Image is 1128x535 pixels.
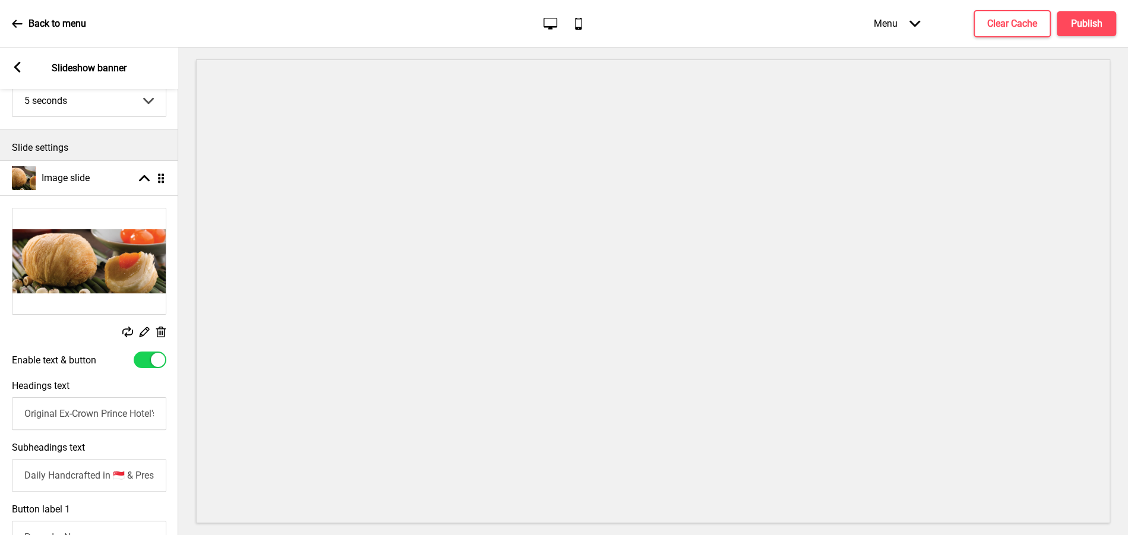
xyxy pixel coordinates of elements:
[12,504,70,515] label: Button label 1
[12,354,96,366] label: Enable text & button
[12,380,69,391] label: Headings text
[52,62,127,75] p: Slideshow banner
[862,6,932,41] div: Menu
[12,8,86,40] a: Back to menu
[1071,17,1102,30] h4: Publish
[42,172,90,185] h4: Image slide
[12,442,85,453] label: Subheadings text
[974,10,1051,37] button: Clear Cache
[12,141,166,154] p: Slide settings
[1057,11,1116,36] button: Publish
[987,17,1037,30] h4: Clear Cache
[29,17,86,30] p: Back to menu
[12,208,166,314] img: Image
